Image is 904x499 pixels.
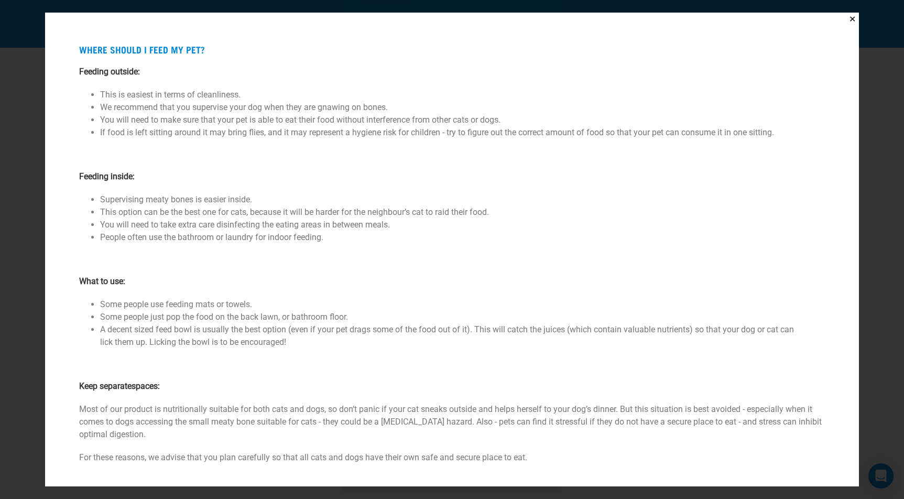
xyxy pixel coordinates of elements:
[100,193,804,206] li: Supervising meaty bones is easier inside.
[846,13,859,26] button: Close
[100,323,804,349] li: A decent sized feed bowl is usually the best option (even if your pet drags some of the food out ...
[79,381,132,391] strong: Keep separate
[100,298,804,311] li: Some people use feeding mats or towels.
[132,381,160,391] strong: spaces:
[79,276,125,286] strong: What to use:
[79,171,135,181] strong: Feeding inside:
[100,126,804,139] li: If food is left sitting around it may bring flies, and it may represent a hygiene risk for childr...
[100,206,804,219] li: This option can be the best one for cats, because it will be harder for the neighbour’s cat to ra...
[79,67,140,77] strong: Feeding outside:
[79,45,825,55] h4: Where should I feed my pet?
[100,311,804,323] li: Some people just pop the food on the back lawn, or bathroom floor.
[79,403,825,441] p: Most of our product is nutritionally suitable for both cats and dogs, so don’t panic if your cat ...
[100,219,804,231] li: You will need to take extra care disinfecting the eating areas in between meals.
[79,451,825,464] p: For these reasons, we advise that you plan carefully so that all cats and dogs have their own saf...
[100,89,804,101] li: This is easiest in terms of cleanliness.
[100,231,804,244] li: People often use the bathroom or laundry for indoor feeding.
[100,114,804,126] li: You will need to make sure that your pet is able to eat their food without interference from othe...
[100,101,804,114] li: We recommend that you supervise your dog when they are gnawing on bones.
